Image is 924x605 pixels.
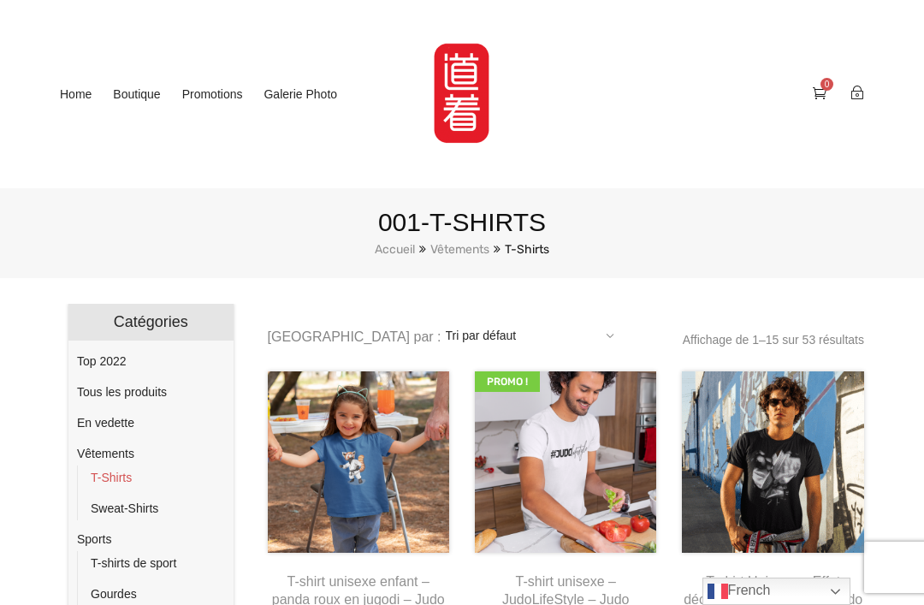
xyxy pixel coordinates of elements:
span: Promo ! [475,371,540,392]
li: T-Shirts [489,239,549,261]
a: 0 [813,86,826,100]
img: fr [708,581,728,602]
a: Home [60,81,92,108]
span: Catégories [114,313,188,330]
a: Promotions [182,81,243,108]
a: Boutique [113,81,160,108]
a: En vedette [77,416,134,430]
span: [GEOGRAPHIC_DATA] par : [268,325,441,349]
img: MartialShirt [418,30,505,158]
a: Sports [77,532,111,546]
p: Affichage de 1–15 sur 53 résultats [683,329,864,351]
a: Vêtements [430,242,489,257]
h2: 001-t-shirts [60,205,864,239]
a: Accueil [375,242,415,257]
a: Top 2022 [77,354,127,368]
span: 0 [820,78,833,91]
a: French [702,578,850,605]
a: T-Shirts [91,471,132,484]
a: Gourdes [91,587,137,601]
a: Sweat-Shirts [91,501,158,515]
a: T-shirts de sport [91,556,176,570]
a: Vêtements [77,447,134,460]
a: Tous les produits [77,385,167,399]
a: Galerie photo [264,81,337,108]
